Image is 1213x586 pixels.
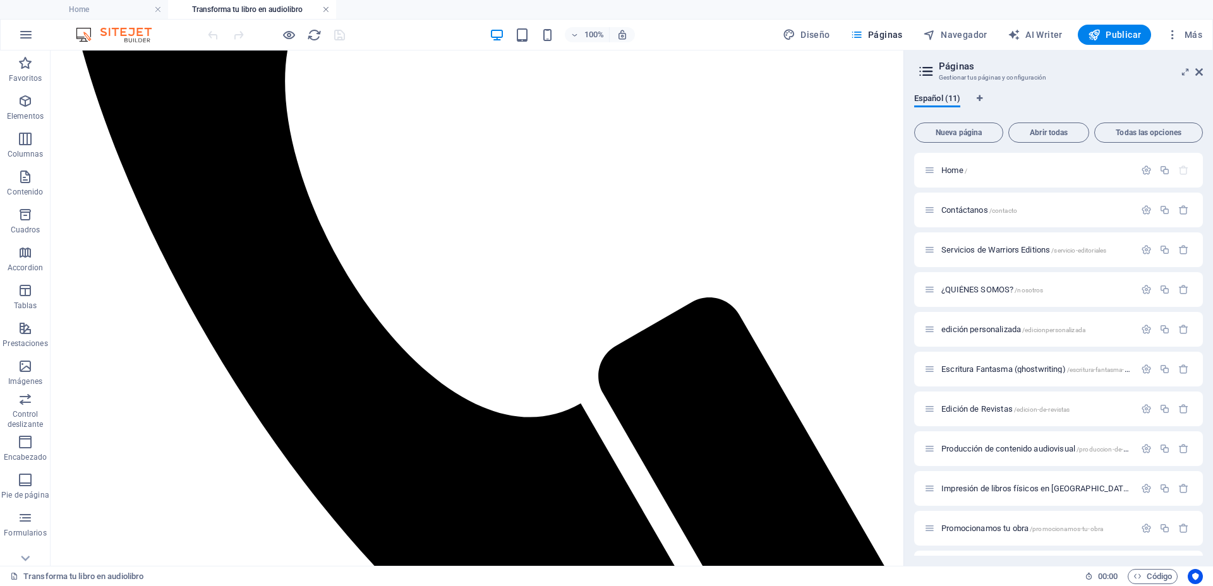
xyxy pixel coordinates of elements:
button: 100% [565,27,610,42]
div: Configuración [1141,523,1152,534]
button: Diseño [778,25,835,45]
button: reload [306,27,322,42]
div: Producción de contenido audiovisual/produccion-de-contenido-audiovisual [938,445,1135,453]
p: Cuadros [11,225,40,235]
h6: Tiempo de la sesión [1085,569,1118,584]
div: Duplicar [1159,165,1170,176]
div: Eliminar [1178,324,1189,335]
div: Escritura Fantasma (ghostwriting)/escritura-fantasma-ghostwriting [938,365,1135,373]
span: Abrir todas [1014,129,1083,136]
button: AI Writer [1003,25,1068,45]
div: Configuración [1141,205,1152,215]
p: Columnas [8,149,44,159]
div: Servicios de Warriors Editions/servicio-editoriales [938,246,1135,254]
p: Encabezado [4,452,47,462]
i: Al redimensionar, ajustar el nivel de zoom automáticamente para ajustarse al dispositivo elegido. [617,29,628,40]
div: Diseño (Ctrl+Alt+Y) [778,25,835,45]
p: Elementos [7,111,44,121]
span: /produccion-de-contenido-audiovisual [1077,446,1187,453]
button: Usercentrics [1188,569,1203,584]
h6: 100% [584,27,604,42]
div: Configuración [1141,324,1152,335]
button: Publicar [1078,25,1152,45]
div: Duplicar [1159,364,1170,374]
span: /edicionpersonalizada [1022,326,1085,333]
button: Más [1161,25,1207,45]
div: Promocionamos tu obra/promocionamos-tu-obra [938,524,1135,532]
span: Haz clic para abrir la página [941,285,1043,294]
span: Todas las opciones [1100,129,1197,136]
span: Haz clic para abrir la página [941,444,1187,453]
span: /escritura-fantasma-ghostwriting [1067,366,1161,373]
div: Duplicar [1159,404,1170,414]
span: Diseño [783,28,830,41]
div: Eliminar [1178,404,1189,414]
div: Configuración [1141,443,1152,454]
span: Haz clic para abrir la página [941,325,1085,334]
span: /promocionamos-tu-obra [1030,525,1103,532]
span: Más [1166,28,1202,41]
div: Impresión de libros físicos en [GEOGRAPHIC_DATA] [938,484,1135,493]
span: Haz clic para abrir la página [941,245,1106,254]
div: Duplicar [1159,324,1170,335]
div: Eliminar [1178,364,1189,374]
div: ¿QUIÉNES SOMOS?/nosotros [938,285,1135,294]
span: /nosotros [1015,287,1043,294]
button: Haz clic para salir del modo de previsualización y seguir editando [281,27,296,42]
i: Volver a cargar página [307,28,322,42]
div: Configuración [1141,284,1152,295]
div: Configuración [1141,404,1152,414]
span: Páginas [850,28,903,41]
div: Configuración [1141,364,1152,374]
div: Duplicar [1159,244,1170,255]
span: /contacto [989,207,1017,214]
button: Navegador [918,25,993,45]
div: Edición de Revistas/edicion-de-revistas [938,405,1135,413]
div: Eliminar [1178,483,1189,494]
div: Duplicar [1159,205,1170,215]
div: Duplicar [1159,284,1170,295]
h2: Páginas [939,61,1203,72]
div: Eliminar [1178,244,1189,255]
p: Favoritos [9,73,42,83]
p: Imágenes [8,376,42,386]
span: 00 00 [1098,569,1118,584]
div: Eliminar [1178,284,1189,295]
div: La página principal no puede eliminarse [1178,165,1189,176]
div: Configuración [1141,165,1152,176]
button: Nueva página [914,123,1003,143]
h4: Transforma tu libro en audiolibro [168,3,336,16]
span: Haz clic para abrir la página [941,523,1103,533]
button: Código [1128,569,1178,584]
p: Contenido [7,187,43,197]
button: Todas las opciones [1094,123,1203,143]
div: Contáctanos/contacto [938,206,1135,214]
div: Eliminar [1178,523,1189,534]
span: /servicio-editoriales [1051,247,1106,254]
button: Páginas [845,25,908,45]
p: Accordion [8,263,43,273]
div: Home/ [938,166,1135,174]
span: Publicar [1088,28,1142,41]
span: Español (11) [914,91,960,109]
h3: Gestionar tus páginas y configuración [939,72,1178,83]
img: Editor Logo [73,27,167,42]
button: Abrir todas [1008,123,1089,143]
span: /edicion-de-revistas [1014,406,1070,413]
span: Haz clic para abrir la página [941,205,1017,215]
a: Haz clic para cancelar la selección y doble clic para abrir páginas [10,569,143,584]
p: Pie de página [1,490,49,500]
span: AI Writer [1008,28,1063,41]
span: Haz clic para abrir la página [941,404,1070,414]
span: Haz clic para abrir la página [941,165,967,175]
p: Tablas [14,301,37,311]
div: edición personalizada/edicionpersonalizada [938,325,1135,333]
div: Duplicar [1159,523,1170,534]
span: Código [1133,569,1172,584]
span: Navegador [923,28,987,41]
div: Duplicar [1159,483,1170,494]
span: Nueva página [920,129,998,136]
div: Configuración [1141,483,1152,494]
div: Eliminar [1178,205,1189,215]
div: Eliminar [1178,443,1189,454]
